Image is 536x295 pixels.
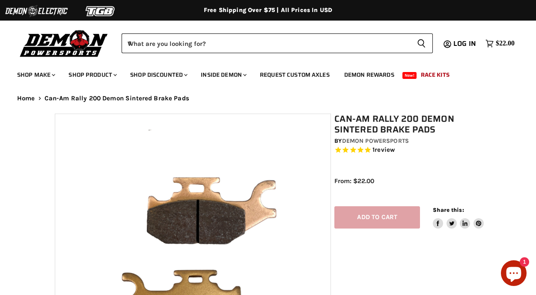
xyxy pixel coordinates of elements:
span: Share this: [433,207,464,213]
a: Race Kits [414,66,456,84]
a: Demon Rewards [338,66,401,84]
a: Demon Powersports [342,137,409,144]
span: Can-Am Rally 200 Demon Sintered Brake Pads [45,95,189,102]
img: Demon Electric Logo 2 [4,3,68,19]
a: Shop Discounted [124,66,193,84]
span: review [375,146,395,154]
input: When autocomplete results are available use up and down arrows to review and enter to select [122,33,410,53]
span: $22.00 [496,39,515,48]
a: $22.00 [481,37,519,50]
img: TGB Logo 2 [68,3,133,19]
inbox-online-store-chat: Shopify online store chat [498,260,529,288]
ul: Main menu [11,63,512,84]
form: Product [122,33,433,53]
span: 1 reviews [372,146,395,154]
a: Shop Make [11,66,60,84]
span: Rated 5.0 out of 5 stars 1 reviews [334,146,485,155]
button: Search [410,33,433,53]
a: Shop Product [62,66,122,84]
span: From: $22.00 [334,177,374,185]
span: Log in [453,38,476,49]
img: Demon Powersports [17,28,111,58]
a: Home [17,95,35,102]
aside: Share this: [433,206,484,229]
span: New! [402,72,417,79]
a: Log in [450,40,481,48]
div: by [334,136,485,146]
a: Inside Demon [194,66,252,84]
h1: Can-Am Rally 200 Demon Sintered Brake Pads [334,114,485,135]
a: Request Custom Axles [253,66,336,84]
